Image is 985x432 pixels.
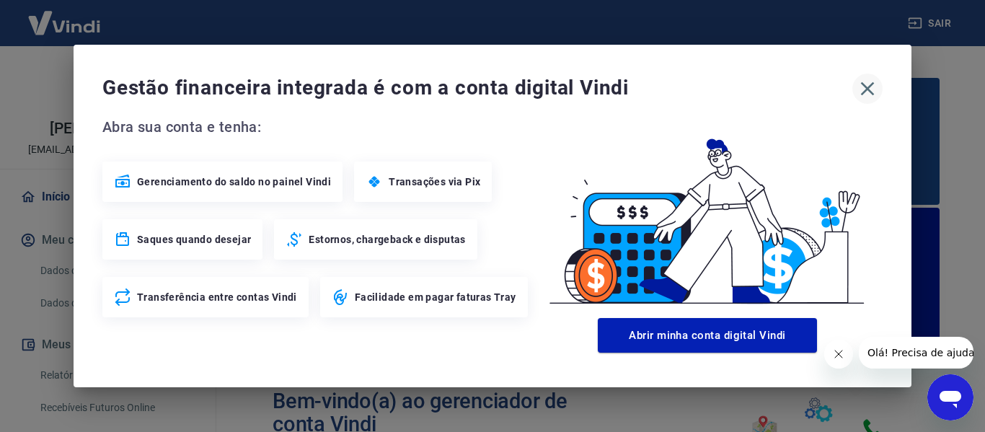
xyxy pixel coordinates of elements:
span: Facilidade em pagar faturas Tray [355,290,516,304]
span: Saques quando desejar [137,232,251,247]
span: Estornos, chargeback e disputas [309,232,465,247]
span: Gestão financeira integrada é com a conta digital Vindi [102,74,852,102]
span: Abra sua conta e tenha: [102,115,532,138]
span: Transferência entre contas Vindi [137,290,297,304]
iframe: Botão para abrir a janela de mensagens [927,374,973,420]
iframe: Mensagem da empresa [859,337,973,369]
button: Abrir minha conta digital Vindi [598,318,817,353]
span: Gerenciamento do saldo no painel Vindi [137,175,331,189]
iframe: Fechar mensagem [824,340,853,369]
span: Olá! Precisa de ajuda? [9,10,121,22]
img: Good Billing [532,115,883,312]
span: Transações via Pix [389,175,480,189]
